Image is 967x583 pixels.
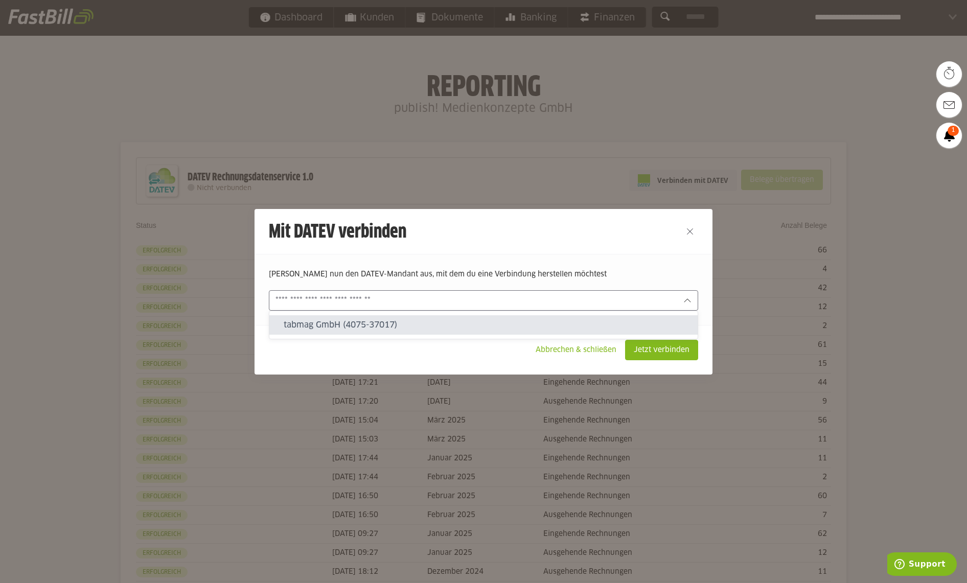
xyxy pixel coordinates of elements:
[269,269,698,280] p: [PERSON_NAME] nun den DATEV-Mandant aus, mit dem du eine Verbindung herstellen möchtest
[887,552,957,578] iframe: Öffnet ein Widget, in dem Sie weitere Informationen finden
[269,315,698,335] sl-option: tabmag GmbH (4075-37017)
[936,123,962,148] a: 1
[625,340,698,360] sl-button: Jetzt verbinden
[527,340,625,360] sl-button: Abbrechen & schließen
[948,126,959,136] span: 1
